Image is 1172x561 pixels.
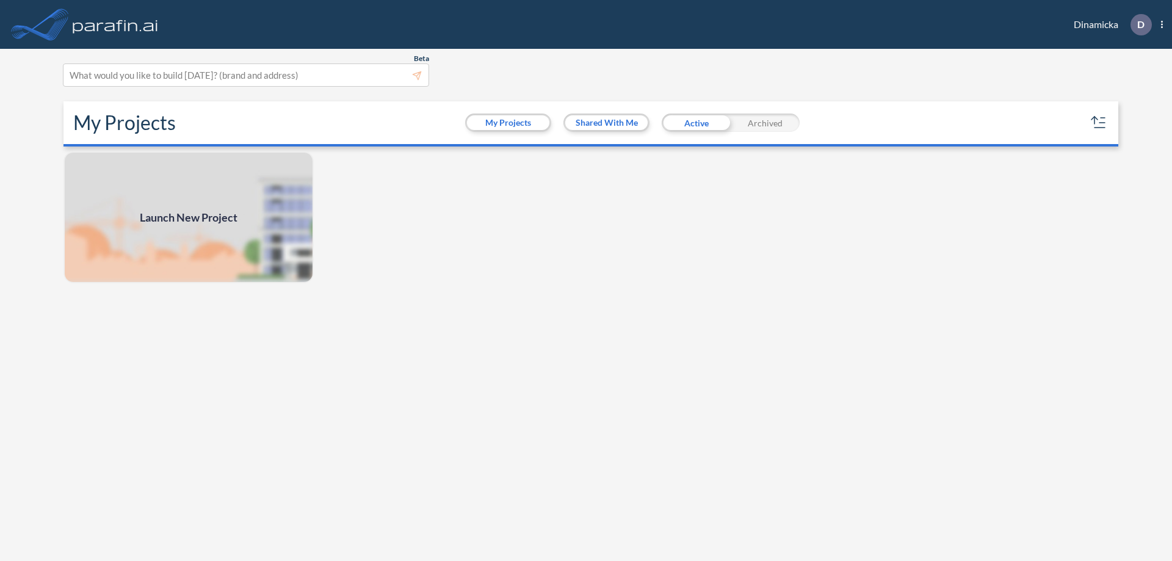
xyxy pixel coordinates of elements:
[1089,113,1109,132] button: sort
[70,12,161,37] img: logo
[1137,19,1145,30] p: D
[63,151,314,283] a: Launch New Project
[731,114,800,132] div: Archived
[414,54,429,63] span: Beta
[662,114,731,132] div: Active
[565,115,648,130] button: Shared With Me
[63,151,314,283] img: add
[140,209,237,226] span: Launch New Project
[73,111,176,134] h2: My Projects
[467,115,549,130] button: My Projects
[1055,14,1163,35] div: Dinamicka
